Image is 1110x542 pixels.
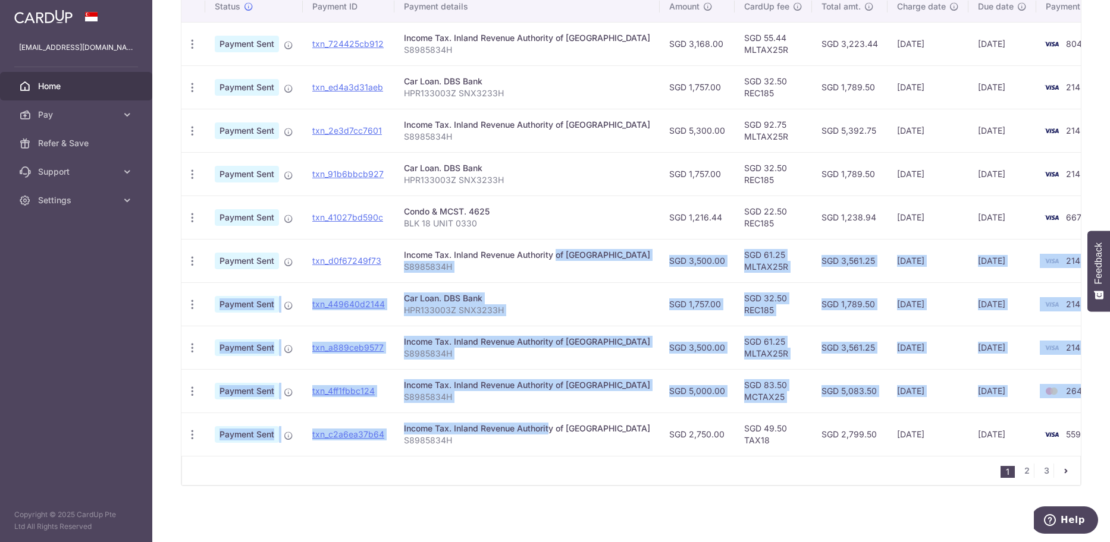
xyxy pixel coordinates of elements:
[735,369,812,412] td: SGD 83.50 MCTAX25
[968,109,1036,152] td: [DATE]
[1001,456,1080,485] nav: pager
[978,1,1014,12] span: Due date
[1066,82,1086,92] span: 2143
[215,253,279,269] span: Payment Sent
[669,1,700,12] span: Amount
[888,109,968,152] td: [DATE]
[215,209,279,226] span: Payment Sent
[812,326,888,369] td: SGD 3,561.25
[312,386,375,396] a: txn_4ff1fbbc124
[968,152,1036,196] td: [DATE]
[812,282,888,326] td: SGD 1,789.50
[888,412,968,456] td: [DATE]
[1001,466,1015,478] li: 1
[404,304,650,316] p: HPR133003Z SNX3233H
[897,1,946,12] span: Charge date
[968,282,1036,326] td: [DATE]
[735,196,812,239] td: SGD 22.50 REC185
[1040,297,1064,311] img: Bank Card
[735,152,812,196] td: SGD 32.50 REC185
[404,249,650,261] div: Income Tax. Inland Revenue Authority of [GEOGRAPHIC_DATA]
[660,412,735,456] td: SGD 2,750.00
[1066,429,1086,439] span: 5592
[312,169,384,179] a: txn_91b6bbcb927
[312,125,382,135] a: txn_2e3d7cc7601
[38,166,117,178] span: Support
[888,152,968,196] td: [DATE]
[404,391,650,403] p: S8985834H
[968,22,1036,65] td: [DATE]
[404,87,650,99] p: HPR133003Z SNX3233H
[735,412,812,456] td: SGD 49.50 TAX18
[404,206,650,218] div: Condo & MCST. 4625
[660,369,735,412] td: SGD 5,000.00
[660,282,735,326] td: SGD 1,757.00
[812,65,888,109] td: SGD 1,789.50
[735,239,812,282] td: SGD 61.25 MLTAX25R
[215,426,279,443] span: Payment Sent
[888,326,968,369] td: [DATE]
[404,75,650,87] div: Car Loan. DBS Bank
[1087,231,1110,311] button: Feedback - Show survey
[404,423,650,434] div: Income Tax. Inland Revenue Authority of [GEOGRAPHIC_DATA]
[968,412,1036,456] td: [DATE]
[312,299,385,309] a: txn_449640d2144
[660,196,735,239] td: SGD 1,216.44
[735,65,812,109] td: SGD 32.50 REC185
[1093,242,1104,284] span: Feedback
[312,82,383,92] a: txn_ed4a3d31aeb
[1040,124,1064,138] img: Bank Card
[19,42,133,53] p: [EMAIL_ADDRESS][DOMAIN_NAME]
[215,79,279,96] span: Payment Sent
[404,348,650,360] p: S8985834H
[888,282,968,326] td: [DATE]
[312,429,384,439] a: txn_c2a6ea37b64
[1066,386,1087,396] span: 2647
[1034,506,1098,536] iframe: Opens a widget where you can find more information
[812,239,888,282] td: SGD 3,561.25
[735,326,812,369] td: SGD 61.25 MLTAX25R
[38,109,117,121] span: Pay
[312,39,384,49] a: txn_724425cb912
[821,1,861,12] span: Total amt.
[1066,342,1086,352] span: 2143
[215,36,279,52] span: Payment Sent
[215,296,279,313] span: Payment Sent
[812,22,888,65] td: SGD 3,223.44
[812,412,888,456] td: SGD 2,799.50
[312,256,381,266] a: txn_d0f67249f73
[404,44,650,56] p: S8985834H
[215,383,279,399] span: Payment Sent
[1040,80,1064,94] img: Bank Card
[312,342,384,352] a: txn_a889ceb9577
[14,10,73,24] img: CardUp
[404,174,650,186] p: HPR133003Z SNX3233H
[38,137,117,149] span: Refer & Save
[812,109,888,152] td: SGD 5,392.75
[1039,464,1053,478] a: 3
[1066,256,1086,266] span: 2143
[404,131,650,143] p: S8985834H
[660,152,735,196] td: SGD 1,757.00
[404,379,650,391] div: Income Tax. Inland Revenue Authority of [GEOGRAPHIC_DATA]
[1040,37,1064,51] img: Bank Card
[404,162,650,174] div: Car Loan. DBS Bank
[1040,167,1064,181] img: Bank Card
[968,369,1036,412] td: [DATE]
[888,65,968,109] td: [DATE]
[1040,254,1064,268] img: Bank Card
[404,336,650,348] div: Income Tax. Inland Revenue Authority of [GEOGRAPHIC_DATA]
[215,339,279,356] span: Payment Sent
[968,65,1036,109] td: [DATE]
[660,22,735,65] td: SGD 3,168.00
[404,434,650,446] p: S8985834H
[735,109,812,152] td: SGD 92.75 MLTAX25R
[404,261,650,273] p: S8985834H
[404,292,650,304] div: Car Loan. DBS Bank
[38,194,117,206] span: Settings
[888,239,968,282] td: [DATE]
[1066,39,1087,49] span: 8042
[1066,299,1086,309] span: 2143
[215,1,240,12] span: Status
